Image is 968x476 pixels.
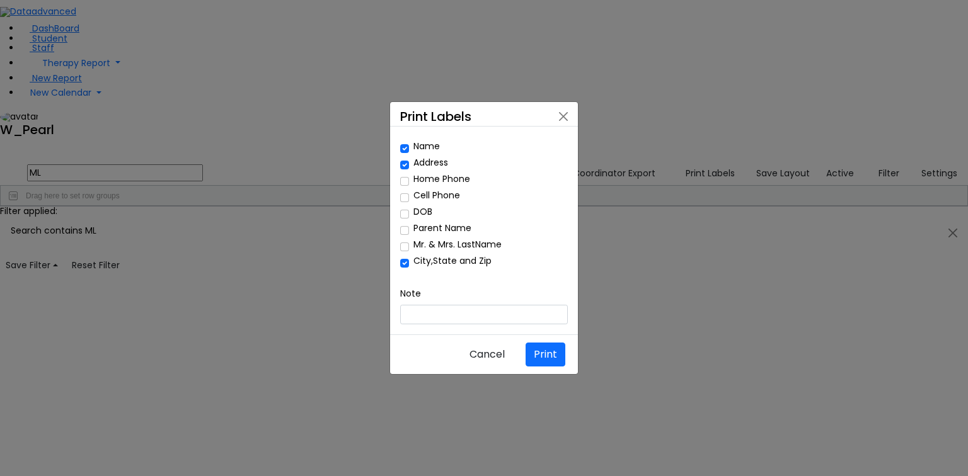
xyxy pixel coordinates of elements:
label: City,State and Zip [413,256,492,265]
label: Cell Phone [413,191,460,200]
label: Parent Name [413,224,471,232]
button: Close [554,107,573,126]
label: Note [400,283,421,305]
button: Print [526,343,565,366]
label: Home Phone [413,174,470,183]
label: Name [413,142,440,150]
button: Cancel [461,343,513,366]
h5: Print Labels [400,107,471,126]
label: DOB [413,207,432,216]
label: Address [413,158,448,167]
label: Mr. & Mrs. LastName [413,240,502,249]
